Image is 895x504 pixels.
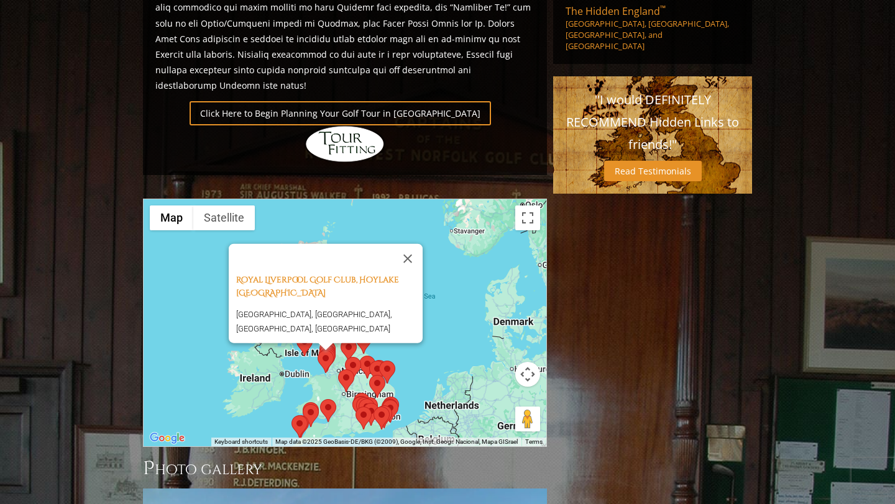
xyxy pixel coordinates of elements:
[515,205,540,230] button: Toggle fullscreen view
[604,161,702,181] a: Read Testimonials
[566,4,740,52] a: The Hidden England™[GEOGRAPHIC_DATA], [GEOGRAPHIC_DATA], [GEOGRAPHIC_DATA], and [GEOGRAPHIC_DATA]
[147,430,188,446] a: Open this area in Google Maps (opens a new window)
[236,274,399,298] a: Royal Liverpool Golf Club, Hoylake [GEOGRAPHIC_DATA]
[236,307,423,336] p: [GEOGRAPHIC_DATA], [GEOGRAPHIC_DATA], [GEOGRAPHIC_DATA], [GEOGRAPHIC_DATA]
[150,205,193,230] button: Show street map
[566,89,740,156] p: "I would DEFINITELY RECOMMEND Hidden Links to friends!"
[190,101,491,125] a: Click Here to Begin Planning Your Golf Tour in [GEOGRAPHIC_DATA]
[143,456,547,481] h3: Photo Gallery
[147,430,188,446] img: Google
[393,243,423,273] button: Close
[515,407,540,431] button: Drag Pegman onto the map to open Street View
[525,438,543,445] a: Terms (opens in new tab)
[193,205,255,230] button: Show satellite imagery
[214,438,268,446] button: Keyboard shortcuts
[515,362,540,387] button: Map camera controls
[566,4,666,18] span: The Hidden England
[660,3,666,14] sup: ™
[305,125,385,163] img: Hidden Links
[275,438,518,445] span: Map data ©2025 GeoBasis-DE/BKG (©2009), Google, Inst. Geogr. Nacional, Mapa GISrael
